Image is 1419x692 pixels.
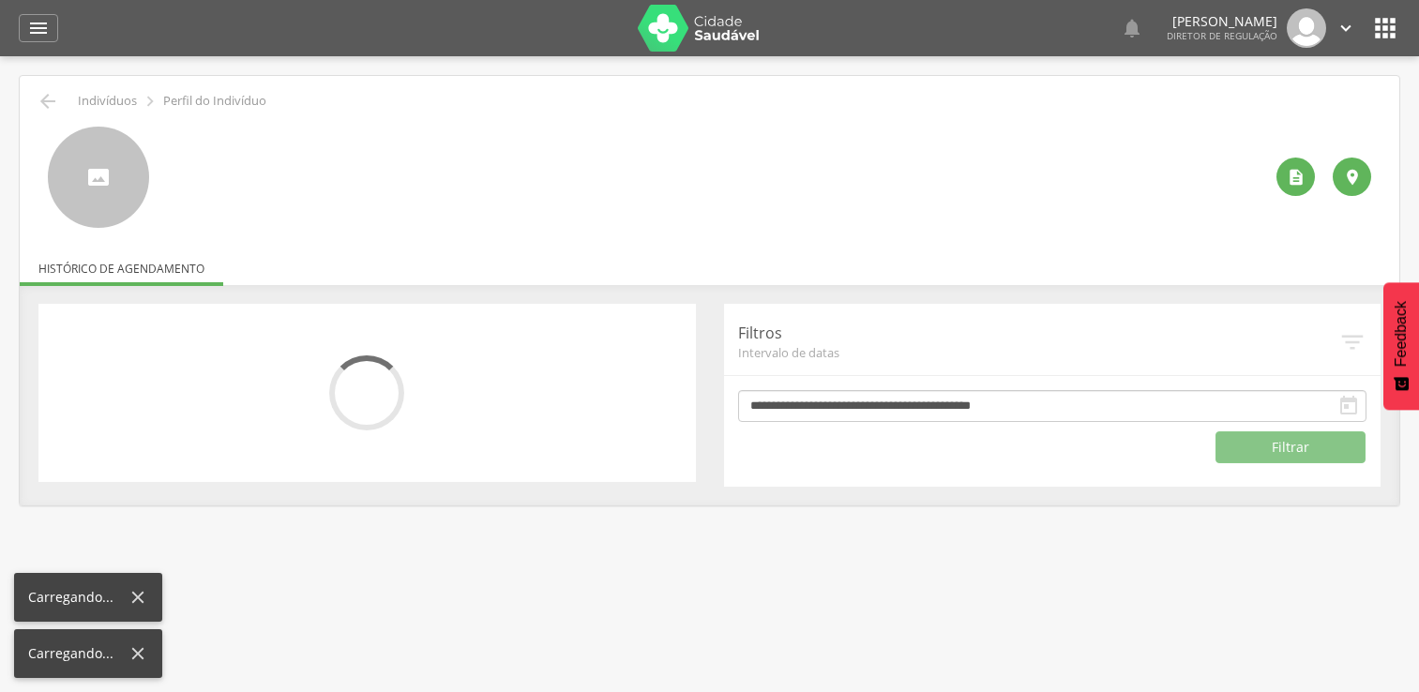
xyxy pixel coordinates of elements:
i: Voltar [37,90,59,113]
i:  [140,91,160,112]
p: Indivíduos [78,94,137,109]
span: Intervalo de datas [738,344,1339,361]
a:  [1336,8,1356,48]
button: Feedback - Mostrar pesquisa [1383,282,1419,410]
i:  [1287,168,1306,187]
p: Perfil do Indivíduo [163,94,266,109]
p: Filtros [738,323,1339,344]
i:  [1337,395,1360,417]
div: Carregando... [28,588,128,607]
button: Filtrar [1215,431,1366,463]
i:  [27,17,50,39]
div: Localização [1333,158,1371,196]
i:  [1336,18,1356,38]
i:  [1343,168,1362,187]
span: Diretor de regulação [1167,29,1277,42]
div: Ver histórico de cadastramento [1276,158,1315,196]
i:  [1338,328,1366,356]
span: Feedback [1393,301,1410,367]
i:  [1370,13,1400,43]
div: Carregando... [28,644,128,663]
p: [PERSON_NAME] [1167,15,1277,28]
i:  [1121,17,1143,39]
a:  [19,14,58,42]
a:  [1121,8,1143,48]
